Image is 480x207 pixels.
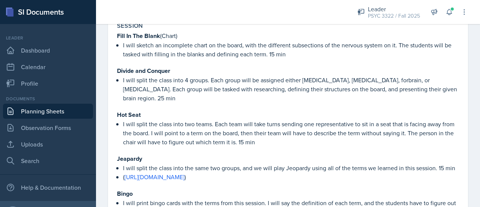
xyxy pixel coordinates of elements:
[123,119,459,147] p: I will split the class into two teams. Each team will take turns sending one representative to si...
[3,35,93,41] div: Leader
[3,137,93,152] a: Uploads
[3,95,93,102] div: Documents
[117,110,141,119] strong: Hot Seat
[368,5,420,14] div: Leader
[123,76,459,103] p: I will split the class into 4 groups. Each group will be assigned either [MEDICAL_DATA], [MEDICAL...
[368,12,420,20] div: PSYC 3322 / Fall 2025
[117,22,143,30] label: Session
[3,120,93,135] a: Observation Forms
[117,32,160,40] strong: Fill In The Blank
[123,41,459,59] p: I will sketch an incomplete chart on the board, with the different subsections of the nervous sys...
[3,180,93,195] div: Help & Documentation
[3,104,93,119] a: Planning Sheets
[117,154,142,163] strong: Jeapardy
[123,163,459,172] p: I will split the class into the same two groups, and we will play Jeopardy using all of the terms...
[117,66,170,75] strong: Divide and Conquer
[3,153,93,168] a: Search
[117,189,133,198] strong: Bingo
[117,31,459,41] p: (Chart)
[123,172,459,181] p: ( )
[3,59,93,74] a: Calendar
[124,173,184,181] a: [URL][DOMAIN_NAME]
[3,76,93,91] a: Profile
[3,43,93,58] a: Dashboard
